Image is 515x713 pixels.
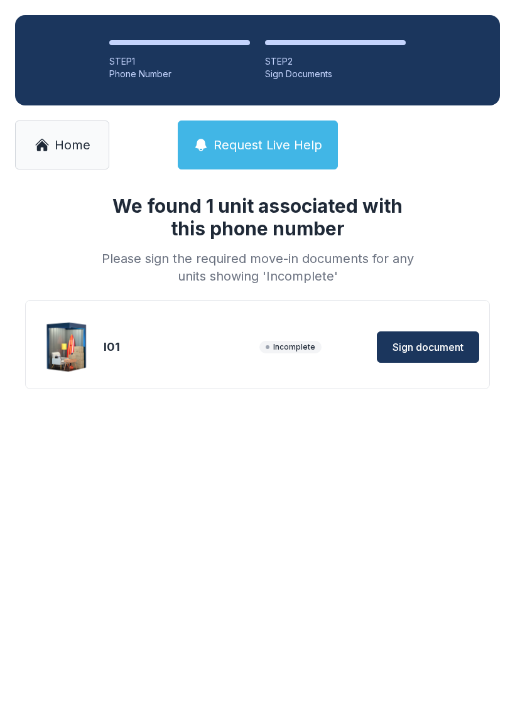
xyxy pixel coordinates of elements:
h1: We found 1 unit associated with this phone number [97,195,418,240]
div: Phone Number [109,68,250,80]
span: Home [55,136,90,154]
div: Sign Documents [265,68,406,80]
div: STEP 1 [109,55,250,68]
div: Please sign the required move-in documents for any units showing 'Incomplete' [97,250,418,285]
div: STEP 2 [265,55,406,68]
span: Sign document [393,340,463,355]
span: Request Live Help [214,136,322,154]
div: I01 [104,338,254,356]
span: Incomplete [259,341,322,353]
